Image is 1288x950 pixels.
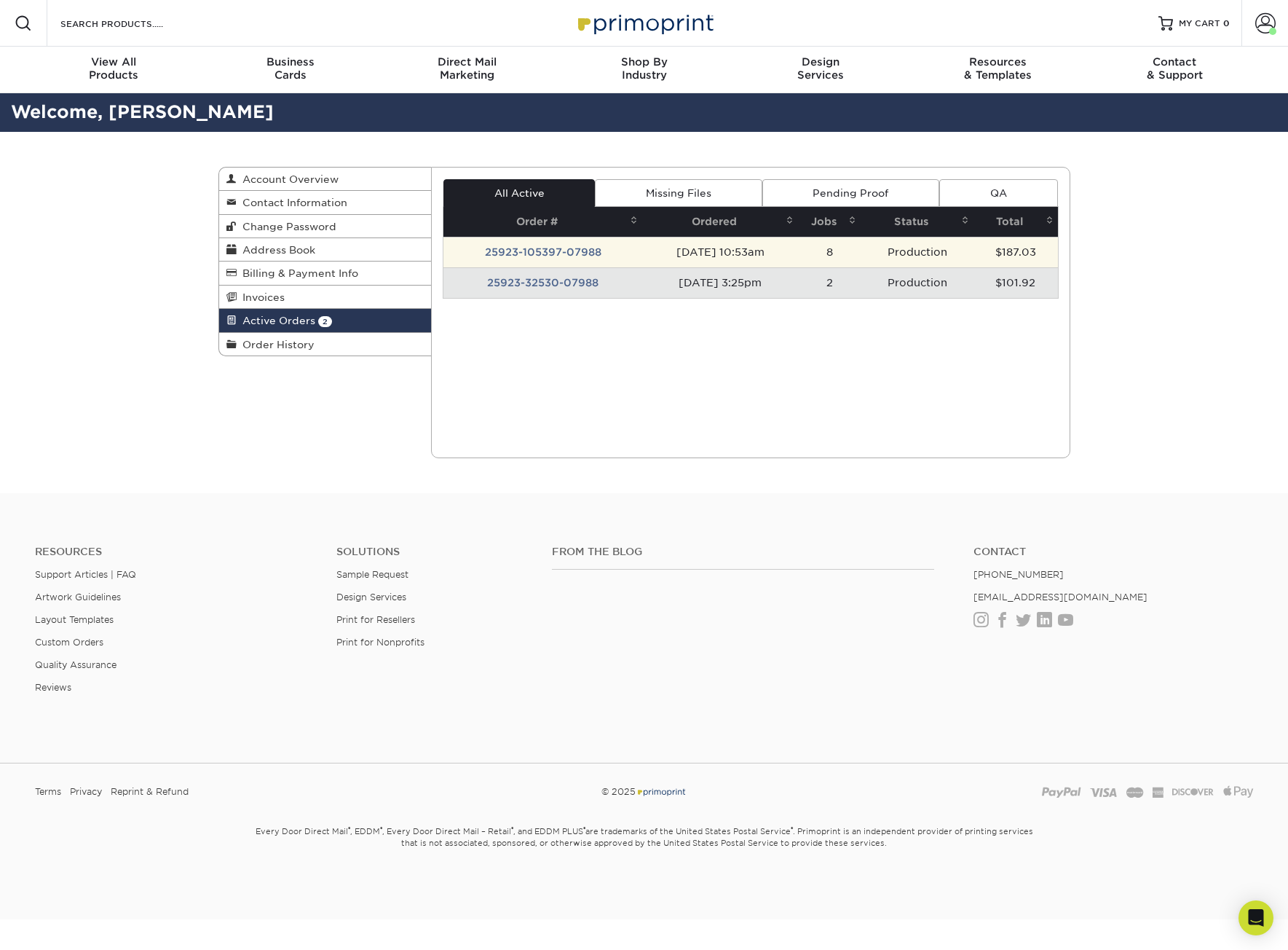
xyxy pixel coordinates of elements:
a: Custom Orders [35,637,103,648]
a: Sample Request [336,569,408,580]
th: Ordered [642,207,798,237]
small: Every Door Direct Mail , EDDM , Every Door Direct Mail – Retail , and EDDM PLUS are trademarks of... [218,820,1070,884]
a: Layout Templates [35,614,114,625]
a: Reprint & Refund [111,781,189,803]
span: Active Orders [237,315,315,326]
sup: ® [511,825,513,833]
td: Production [861,237,973,267]
td: 8 [798,237,861,267]
td: Production [861,267,973,298]
h4: Resources [35,546,315,558]
span: Business [202,55,379,68]
span: Invoices [237,291,285,303]
sup: ® [583,825,585,833]
span: Address Book [237,244,315,256]
h4: Solutions [336,546,530,558]
a: Support Articles | FAQ [35,569,136,580]
h4: From the Blog [552,546,934,558]
a: All Active [443,179,595,207]
div: Marketing [379,55,556,82]
span: Contact Information [237,197,347,208]
span: Direct Mail [379,55,556,68]
div: Industry [556,55,732,82]
a: Contact& Support [1086,47,1263,93]
a: Change Password [219,215,432,238]
a: Print for Nonprofits [336,637,424,648]
a: Design Services [336,592,406,602]
a: Order History [219,333,432,356]
td: $101.92 [973,267,1057,298]
a: Invoices [219,286,432,309]
div: Products [25,55,202,82]
a: Missing Files [595,179,762,207]
sup: ® [348,825,350,833]
a: Address Book [219,238,432,262]
a: Privacy [70,781,102,803]
a: Pending Proof [762,179,939,207]
td: 25923-105397-07988 [443,237,642,267]
sup: ® [380,825,382,833]
a: Account Overview [219,168,432,191]
a: Terms [35,781,61,803]
img: Primoprint [572,7,717,39]
td: [DATE] 3:25pm [642,267,798,298]
a: [PHONE_NUMBER] [973,569,1064,580]
a: Billing & Payment Info [219,262,432,285]
a: Active Orders 2 [219,309,432,332]
a: Reviews [35,682,71,693]
span: Shop By [556,55,732,68]
span: Change Password [237,221,336,232]
a: Contact [973,546,1253,558]
td: $187.03 [973,237,1057,267]
sup: ® [791,825,793,833]
div: & Templates [909,55,1086,82]
span: Billing & Payment Info [237,267,358,279]
th: Order # [443,207,642,237]
td: 25923-32530-07988 [443,267,642,298]
img: Primoprint [636,786,687,797]
a: Resources& Templates [909,47,1086,93]
a: [EMAIL_ADDRESS][DOMAIN_NAME] [973,592,1147,602]
div: Cards [202,55,379,82]
span: Account Overview [237,173,339,185]
div: Services [732,55,909,82]
span: Resources [909,55,1086,68]
th: Status [861,207,973,237]
input: SEARCH PRODUCTS..... [59,15,201,32]
span: View All [25,55,202,68]
div: © 2025 [438,781,851,803]
a: Artwork Guidelines [35,592,121,602]
th: Total [973,207,1057,237]
a: QA [939,179,1057,207]
a: DesignServices [732,47,909,93]
td: [DATE] 10:53am [642,237,798,267]
a: Direct MailMarketing [379,47,556,93]
th: Jobs [798,207,861,237]
td: 2 [798,267,861,298]
span: Contact [1086,55,1263,68]
span: Order History [237,339,315,350]
a: Print for Resellers [336,614,415,625]
span: MY CART [1179,17,1220,30]
span: Design [732,55,909,68]
span: 0 [1223,18,1230,28]
a: Quality Assurance [35,659,116,670]
a: View AllProducts [25,47,202,93]
a: Contact Information [219,191,432,214]
a: Shop ByIndustry [556,47,732,93]
div: Open Intercom Messenger [1238,900,1273,935]
div: & Support [1086,55,1263,82]
span: 2 [318,316,332,327]
a: BusinessCards [202,47,379,93]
